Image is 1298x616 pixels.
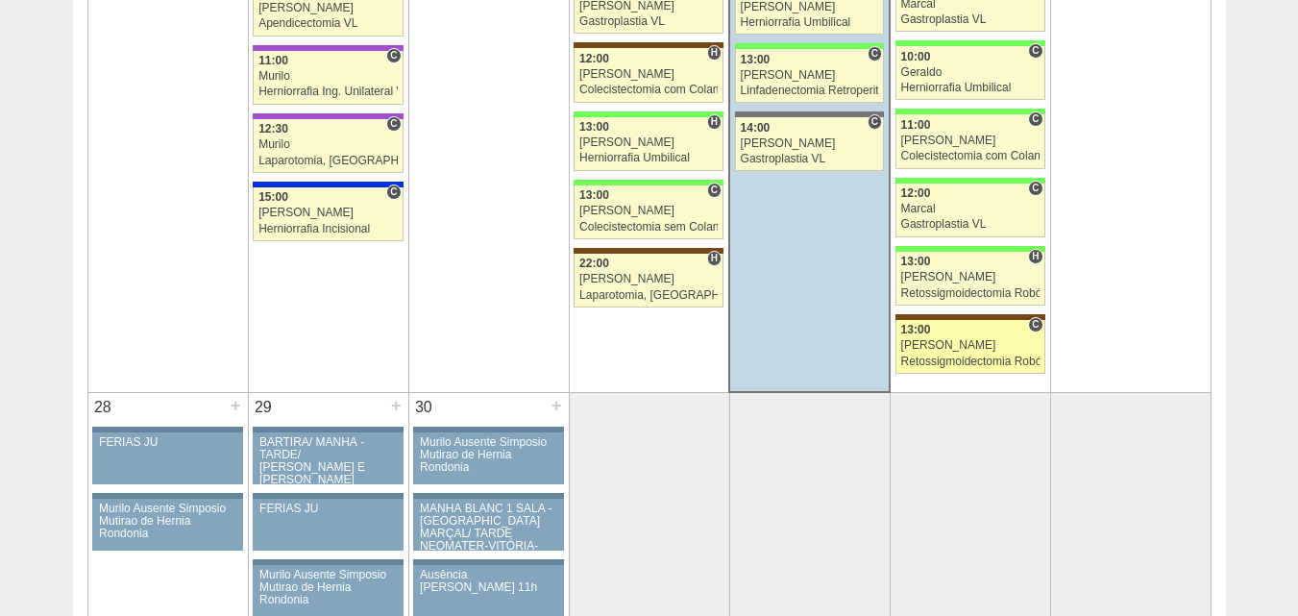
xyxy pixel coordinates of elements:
[413,493,563,499] div: Key: Aviso
[901,186,931,200] span: 12:00
[549,393,565,418] div: +
[574,111,723,117] div: Key: Brasil
[741,121,771,135] span: 14:00
[1028,317,1042,333] span: Consultório
[895,114,1045,168] a: C 11:00 [PERSON_NAME] Colecistectomia com Colangiografia VL
[253,45,403,51] div: Key: IFOR
[735,117,884,171] a: C 14:00 [PERSON_NAME] Gastroplastia VL
[901,255,931,268] span: 13:00
[735,49,884,103] a: C 13:00 [PERSON_NAME] Linfadenectomia Retroperitoneal
[409,393,439,422] div: 30
[253,432,403,484] a: BARTIRA/ MANHÃ - TARDE/ [PERSON_NAME] E [PERSON_NAME]
[868,114,882,130] span: Consultório
[258,155,398,167] div: Laparotomia, [GEOGRAPHIC_DATA], Drenagem, Bridas VL
[741,69,879,82] div: [PERSON_NAME]
[413,427,563,432] div: Key: Aviso
[579,52,609,65] span: 12:00
[253,559,403,565] div: Key: Aviso
[92,432,242,484] a: FERIAS JU
[259,436,397,487] div: BARTIRA/ MANHÃ - TARDE/ [PERSON_NAME] E [PERSON_NAME]
[258,86,398,98] div: Herniorrafia Ing. Unilateral VL
[707,114,722,130] span: Hospital
[99,503,236,541] div: Murilo Ausente Simposio Mutirao de Hernia Rondonia
[258,17,398,30] div: Apendicectomia VL
[228,393,244,418] div: +
[901,82,1040,94] div: Herniorrafia Umbilical
[253,493,403,499] div: Key: Aviso
[386,185,401,200] span: Consultório
[579,84,718,96] div: Colecistectomia com Colangiografia VL
[99,436,236,449] div: FERIAS JU
[901,323,931,336] span: 13:00
[735,43,884,49] div: Key: Brasil
[901,150,1040,162] div: Colecistectomia com Colangiografia VL
[1028,249,1042,264] span: Hospital
[707,251,722,266] span: Hospital
[420,436,557,475] div: Murilo Ausente Simposio Mutirao de Hernia Rondonia
[895,40,1045,46] div: Key: Brasil
[420,569,557,594] div: Ausência [PERSON_NAME] 11h
[258,122,288,136] span: 12:30
[258,138,398,151] div: Murilo
[92,493,242,499] div: Key: Aviso
[579,257,609,270] span: 22:00
[574,185,723,239] a: C 13:00 [PERSON_NAME] Colecistectomia sem Colangiografia VL
[741,137,879,150] div: [PERSON_NAME]
[741,1,879,13] div: [PERSON_NAME]
[258,54,288,67] span: 11:00
[259,503,397,515] div: FERIAS JU
[574,117,723,171] a: H 13:00 [PERSON_NAME] Herniorrafia Umbilical
[901,118,931,132] span: 11:00
[253,182,403,187] div: Key: São Luiz - Itaim
[895,178,1045,184] div: Key: Brasil
[895,246,1045,252] div: Key: Brasil
[901,50,931,63] span: 10:00
[895,46,1045,100] a: C 10:00 Geraldo Herniorrafia Umbilical
[258,2,398,14] div: [PERSON_NAME]
[413,432,563,484] a: Murilo Ausente Simposio Mutirao de Hernia Rondonia
[579,188,609,202] span: 13:00
[253,51,403,105] a: C 11:00 Murilo Herniorrafia Ing. Unilateral VL
[901,339,1040,352] div: [PERSON_NAME]
[741,85,879,97] div: Linfadenectomia Retroperitoneal
[259,569,397,607] div: Murilo Ausente Simposio Mutirao de Hernia Rondonia
[901,13,1040,26] div: Gastroplastia VL
[253,427,403,432] div: Key: Aviso
[579,15,718,28] div: Gastroplastia VL
[579,152,718,164] div: Herniorrafia Umbilical
[895,184,1045,237] a: C 12:00 Marcal Gastroplastia VL
[1028,111,1042,127] span: Consultório
[386,48,401,63] span: Consultório
[901,203,1040,215] div: Marcal
[895,252,1045,306] a: H 13:00 [PERSON_NAME] Retossigmoidectomia Robótica
[574,248,723,254] div: Key: Santa Joana
[707,45,722,61] span: Hospital
[901,356,1040,368] div: Retossigmoidectomia Robótica
[253,113,403,119] div: Key: IFOR
[901,218,1040,231] div: Gastroplastia VL
[413,559,563,565] div: Key: Aviso
[574,180,723,185] div: Key: Brasil
[92,499,242,551] a: Murilo Ausente Simposio Mutirao de Hernia Rondonia
[901,287,1040,300] div: Retossigmoidectomia Robótica
[420,503,557,566] div: MANHÃ BLANC 1 SALA -[GEOGRAPHIC_DATA] MARÇAL/ TARDE NEOMATER-VITÓRIA-BARTIRA
[741,53,771,66] span: 13:00
[579,68,718,81] div: [PERSON_NAME]
[895,320,1045,374] a: C 13:00 [PERSON_NAME] Retossigmoidectomia Robótica
[741,16,879,29] div: Herniorrafia Umbilical
[901,271,1040,283] div: [PERSON_NAME]
[579,221,718,234] div: Colecistectomia sem Colangiografia VL
[258,70,398,83] div: Murilo
[579,205,718,217] div: [PERSON_NAME]
[579,120,609,134] span: 13:00
[579,289,718,302] div: Laparotomia, [GEOGRAPHIC_DATA], Drenagem, Bridas VL
[386,116,401,132] span: Consultório
[735,111,884,117] div: Key: São Bernardo
[901,66,1040,79] div: Geraldo
[258,207,398,219] div: [PERSON_NAME]
[707,183,722,198] span: Consultório
[901,135,1040,147] div: [PERSON_NAME]
[253,499,403,551] a: FERIAS JU
[574,254,723,308] a: H 22:00 [PERSON_NAME] Laparotomia, [GEOGRAPHIC_DATA], Drenagem, Bridas VL
[258,223,398,235] div: Herniorrafia Incisional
